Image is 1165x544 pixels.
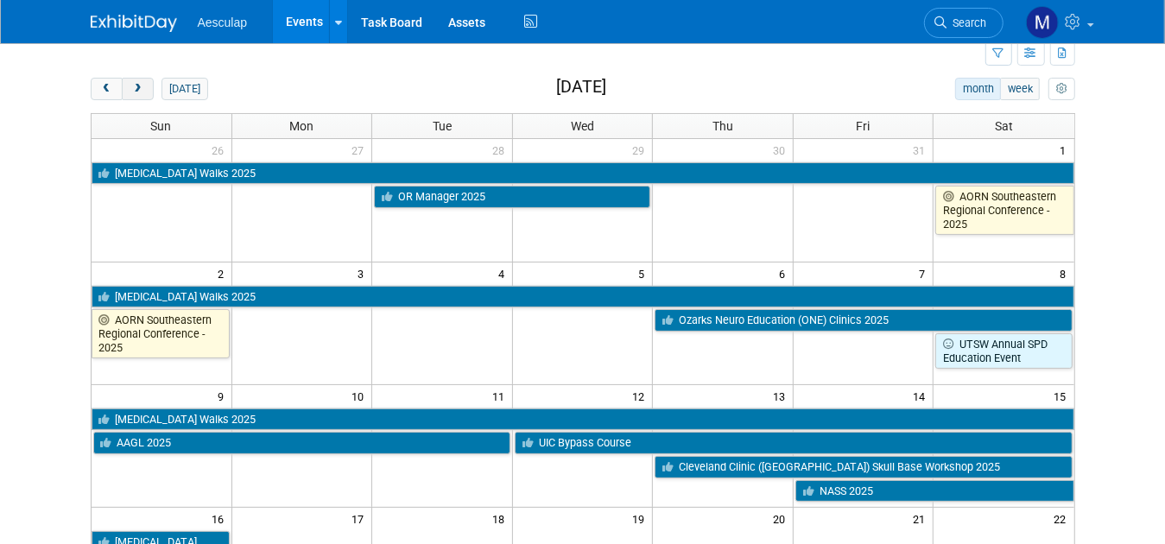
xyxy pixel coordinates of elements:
[491,139,512,161] span: 28
[630,385,652,407] span: 12
[198,16,248,29] span: Aesculap
[1000,78,1040,100] button: week
[515,432,1073,454] a: UIC Bypass Course
[122,78,154,100] button: next
[1059,139,1074,161] span: 1
[771,139,793,161] span: 30
[777,263,793,284] span: 6
[795,480,1074,503] a: NASS 2025
[911,508,933,529] span: 21
[91,78,123,100] button: prev
[91,15,177,32] img: ExhibitDay
[571,119,594,133] span: Wed
[1026,6,1059,39] img: Maggie Jenkins
[857,119,871,133] span: Fri
[1048,78,1074,100] button: myCustomButton
[995,119,1013,133] span: Sat
[630,139,652,161] span: 29
[911,139,933,161] span: 31
[947,16,987,29] span: Search
[935,186,1073,235] a: AORN Southeastern Regional Conference - 2025
[1053,385,1074,407] span: 15
[636,263,652,284] span: 5
[92,408,1074,431] a: [MEDICAL_DATA] Walks 2025
[92,309,230,358] a: AORN Southeastern Regional Conference - 2025
[374,186,650,208] a: OR Manager 2025
[92,286,1074,308] a: [MEDICAL_DATA] Walks 2025
[497,263,512,284] span: 4
[433,119,452,133] span: Tue
[161,78,207,100] button: [DATE]
[712,119,733,133] span: Thu
[350,385,371,407] span: 10
[289,119,313,133] span: Mon
[491,508,512,529] span: 18
[210,508,231,529] span: 16
[210,139,231,161] span: 26
[630,508,652,529] span: 19
[216,385,231,407] span: 9
[350,508,371,529] span: 17
[356,263,371,284] span: 3
[92,162,1074,185] a: [MEDICAL_DATA] Walks 2025
[1059,263,1074,284] span: 8
[556,78,606,97] h2: [DATE]
[771,508,793,529] span: 20
[911,385,933,407] span: 14
[917,263,933,284] span: 7
[655,456,1072,478] a: Cleveland Clinic ([GEOGRAPHIC_DATA]) Skull Base Workshop 2025
[151,119,172,133] span: Sun
[924,8,1004,38] a: Search
[350,139,371,161] span: 27
[935,333,1072,369] a: UTSW Annual SPD Education Event
[491,385,512,407] span: 11
[771,385,793,407] span: 13
[655,309,1072,332] a: Ozarks Neuro Education (ONE) Clinics 2025
[93,432,510,454] a: AAGL 2025
[216,263,231,284] span: 2
[1056,84,1067,95] i: Personalize Calendar
[955,78,1001,100] button: month
[1053,508,1074,529] span: 22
